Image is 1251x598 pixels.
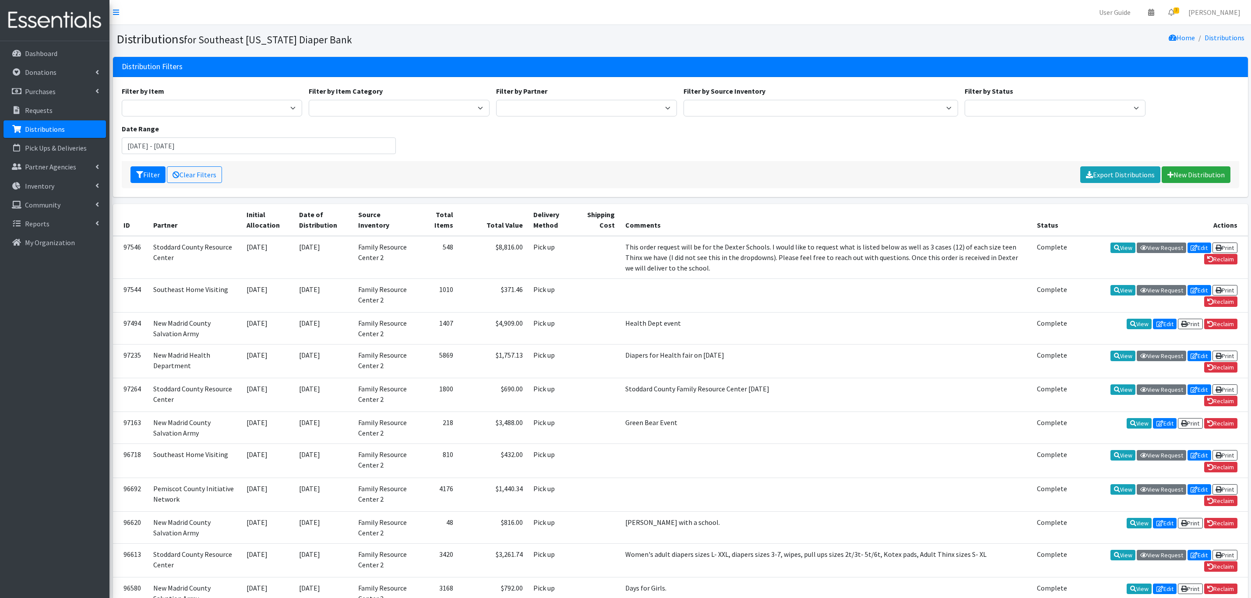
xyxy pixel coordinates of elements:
[1169,33,1195,42] a: Home
[241,204,293,236] th: Initial Allocation
[184,33,352,46] small: for Southeast [US_STATE] Diaper Bank
[353,344,413,378] td: Family Resource Center 2
[1204,418,1237,429] a: Reclaim
[1188,484,1211,495] a: Edit
[122,86,164,96] label: Filter by Item
[1032,478,1072,511] td: Complete
[113,344,148,378] td: 97235
[528,444,575,478] td: Pick up
[458,236,528,279] td: $8,816.00
[1137,450,1186,461] a: View Request
[1032,278,1072,312] td: Complete
[1110,550,1135,560] a: View
[1137,484,1186,495] a: View Request
[4,120,106,138] a: Distributions
[1212,450,1237,461] a: Print
[25,125,65,134] p: Distributions
[528,511,575,543] td: Pick up
[458,543,528,577] td: $3,261.74
[353,204,413,236] th: Source Inventory
[1032,444,1072,478] td: Complete
[148,378,242,412] td: Stoddard County Resource Center
[353,412,413,444] td: Family Resource Center 2
[1204,254,1237,264] a: Reclaim
[1137,351,1186,361] a: View Request
[148,543,242,577] td: Stoddard County Resource Center
[294,236,353,279] td: [DATE]
[25,219,49,228] p: Reports
[458,478,528,511] td: $1,440.34
[294,344,353,378] td: [DATE]
[1204,362,1237,373] a: Reclaim
[1110,384,1135,395] a: View
[353,278,413,312] td: Family Resource Center 2
[353,378,413,412] td: Family Resource Center 2
[4,139,106,157] a: Pick Ups & Deliveries
[1212,351,1237,361] a: Print
[241,444,293,478] td: [DATE]
[528,412,575,444] td: Pick up
[25,238,75,247] p: My Organization
[113,511,148,543] td: 96620
[241,312,293,344] td: [DATE]
[1204,462,1237,472] a: Reclaim
[1110,285,1135,295] a: View
[1212,484,1237,495] a: Print
[620,412,1032,444] td: Green Bear Event
[148,278,242,312] td: Southeast Home Visiting
[1127,418,1152,429] a: View
[1188,243,1211,253] a: Edit
[1178,518,1203,528] a: Print
[1127,518,1152,528] a: View
[1032,511,1072,543] td: Complete
[413,378,459,412] td: 1800
[241,412,293,444] td: [DATE]
[1161,4,1181,21] a: 3
[1092,4,1138,21] a: User Guide
[1188,285,1211,295] a: Edit
[148,511,242,543] td: New Madrid County Salvation Army
[1153,584,1177,594] a: Edit
[353,478,413,511] td: Family Resource Center 2
[413,278,459,312] td: 1010
[1188,384,1211,395] a: Edit
[25,201,60,209] p: Community
[1188,351,1211,361] a: Edit
[528,278,575,312] td: Pick up
[1153,518,1177,528] a: Edit
[1173,7,1179,14] span: 3
[458,412,528,444] td: $3,488.00
[294,312,353,344] td: [DATE]
[4,45,106,62] a: Dashboard
[965,86,1013,96] label: Filter by Status
[25,87,56,96] p: Purchases
[413,204,459,236] th: Total Items
[1110,243,1135,253] a: View
[458,278,528,312] td: $371.46
[413,236,459,279] td: 548
[167,166,222,183] a: Clear Filters
[294,412,353,444] td: [DATE]
[4,196,106,214] a: Community
[458,312,528,344] td: $4,909.00
[122,123,159,134] label: Date Range
[4,6,106,35] img: HumanEssentials
[116,32,677,47] h1: Distributions
[1178,418,1203,429] a: Print
[1205,33,1244,42] a: Distributions
[148,444,242,478] td: Southeast Home Visiting
[528,378,575,412] td: Pick up
[25,162,76,171] p: Partner Agencies
[4,63,106,81] a: Donations
[1153,319,1177,329] a: Edit
[241,478,293,511] td: [DATE]
[241,543,293,577] td: [DATE]
[4,83,106,100] a: Purchases
[496,86,547,96] label: Filter by Partner
[1137,550,1186,560] a: View Request
[113,378,148,412] td: 97264
[113,444,148,478] td: 96718
[148,312,242,344] td: New Madrid County Salvation Army
[241,378,293,412] td: [DATE]
[1032,312,1072,344] td: Complete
